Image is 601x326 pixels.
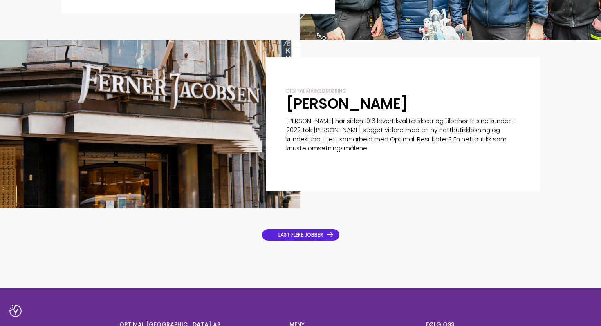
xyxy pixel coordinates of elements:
[286,88,519,95] div: Digital markedsføring
[9,305,22,317] img: Revisit consent button
[286,94,519,113] h2: [PERSON_NAME]
[300,57,601,192] a: Digital markedsføring [PERSON_NAME] [PERSON_NAME] har siden 1916 levert kvalitetsklær og tilbehør...
[262,229,340,241] a: LAST FLERE JOBBER
[286,116,519,153] p: [PERSON_NAME] har siden 1916 levert kvalitetsklær og tilbehør til sine kunder. I 2022 tok [PERSON...
[9,305,22,317] button: Samtykkepreferanser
